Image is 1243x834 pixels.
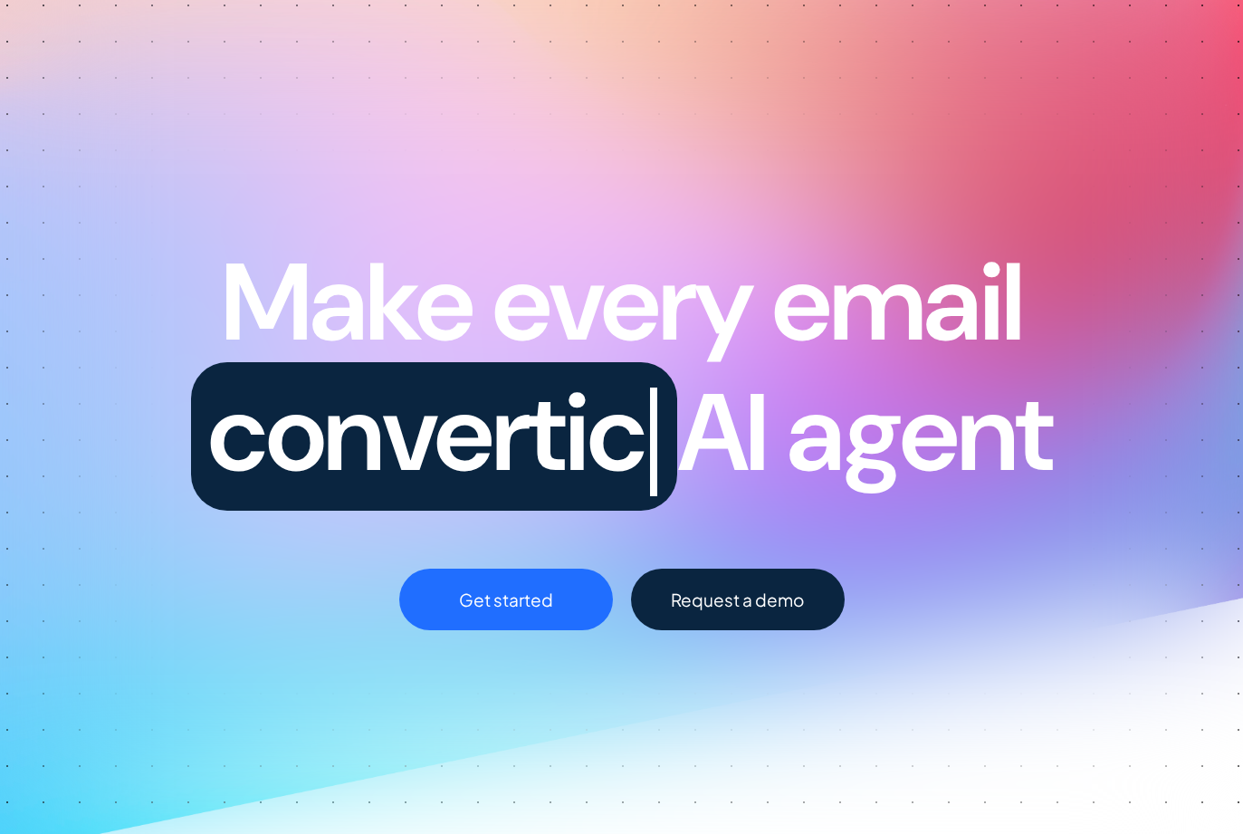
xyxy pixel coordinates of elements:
span: Make every email [221,232,1023,373]
span: convertic [191,362,677,511]
iframe: Tidio Chat [920,717,1235,802]
div: Request a demo [631,569,845,630]
a: Get started [399,569,613,630]
span: AI agent [677,362,1052,503]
